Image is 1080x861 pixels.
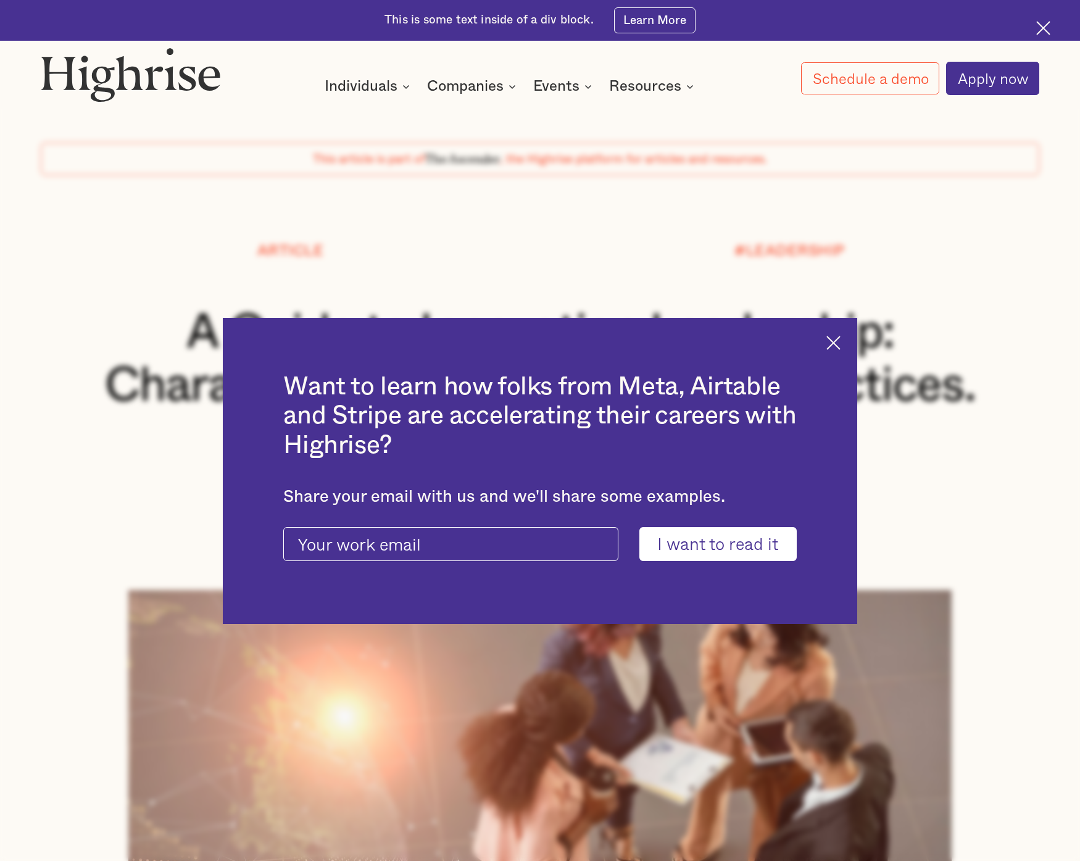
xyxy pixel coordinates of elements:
div: This is some text inside of a div block. [384,12,594,28]
a: Schedule a demo [801,62,939,95]
img: Cross icon [1036,21,1050,35]
a: Apply now [946,62,1039,94]
h2: Want to learn how folks from Meta, Airtable and Stripe are accelerating their careers with Highrise? [283,372,796,460]
div: Resources [609,79,697,94]
div: Events [533,79,596,94]
img: Cross icon [826,336,841,350]
div: Individuals [325,79,397,94]
a: Learn More [614,7,696,33]
div: Individuals [325,79,413,94]
form: current-ascender-blog-article-modal-form [283,527,796,561]
input: I want to read it [639,527,797,561]
input: Your work email [283,527,618,561]
div: Share your email with us and we'll share some examples. [283,487,796,507]
div: Events [533,79,579,94]
img: Highrise logo [41,48,222,102]
div: Companies [427,79,520,94]
div: Resources [609,79,681,94]
div: Companies [427,79,504,94]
